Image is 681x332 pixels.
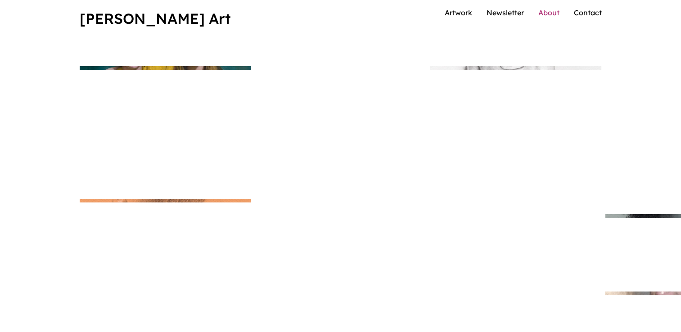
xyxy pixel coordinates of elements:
a: Artwork [445,8,472,17]
img: Eros [80,199,251,202]
a: About [538,8,559,17]
img: Denny [430,66,601,70]
a: Newsletter [487,8,524,17]
a: [PERSON_NAME] Art [80,9,230,27]
a: Contact [574,8,602,17]
img: Hannah & Josh [80,66,251,70]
